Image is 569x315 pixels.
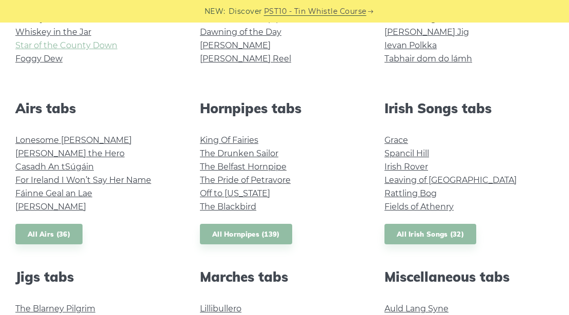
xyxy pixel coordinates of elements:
a: Off to [US_STATE] [200,188,270,198]
a: The Blackbird [200,202,256,212]
a: All Irish Songs (32) [384,224,476,245]
a: All Airs (36) [15,224,83,245]
a: Dawning of the Day [200,27,281,37]
h2: Hornpipes tabs [200,100,369,116]
a: Rattling Bog [384,188,437,198]
h2: Airs tabs [15,100,185,116]
a: [PERSON_NAME] Reel [200,54,291,64]
a: [PERSON_NAME] [15,202,86,212]
a: [PERSON_NAME] Jig [384,27,469,37]
a: The Kesh Jig [384,14,436,24]
a: For Ireland I Won’t Say Her Name [15,175,151,185]
a: Casadh An tSúgáin [15,162,94,172]
a: The Blarney Pilgrim [15,304,95,313]
a: Lonesome [PERSON_NAME] [15,135,132,145]
a: Fields of Athenry [384,202,454,212]
h2: Miscellaneous tabs [384,269,554,285]
h2: Irish Songs tabs [384,100,554,116]
a: Star of the County Down [15,40,117,50]
h2: Marches tabs [200,269,369,285]
a: Auld Lang Syne [384,304,449,313]
a: [PERSON_NAME] [200,40,271,50]
a: Whiskey in the Jar [15,27,91,37]
a: The Drunken Sailor [200,149,278,158]
h2: Jigs tabs [15,269,185,285]
span: NEW: [205,6,226,17]
a: Galway Girl [15,14,60,24]
a: The Pride of Petravore [200,175,291,185]
a: Irish Rover [384,162,428,172]
a: Foggy Dew [15,54,63,64]
span: Discover [229,6,262,17]
a: Grace [384,135,408,145]
a: The Belfast Hornpipe [200,162,287,172]
a: Lillibullero [200,304,241,313]
a: Spancil Hill [384,149,429,158]
a: Leaving of [GEOGRAPHIC_DATA] [384,175,517,185]
a: King Of Fairies [200,135,258,145]
a: Fáinne Geal an Lae [15,188,92,198]
a: [PERSON_NAME] the Hero [15,149,125,158]
a: All Hornpipes (139) [200,224,292,245]
a: Ievan Polkka [384,40,437,50]
a: Tabhair dom do lámh [384,54,472,64]
a: PST10 - Tin Whistle Course [264,6,367,17]
a: The Sailor’s Hornpipe [200,14,287,24]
